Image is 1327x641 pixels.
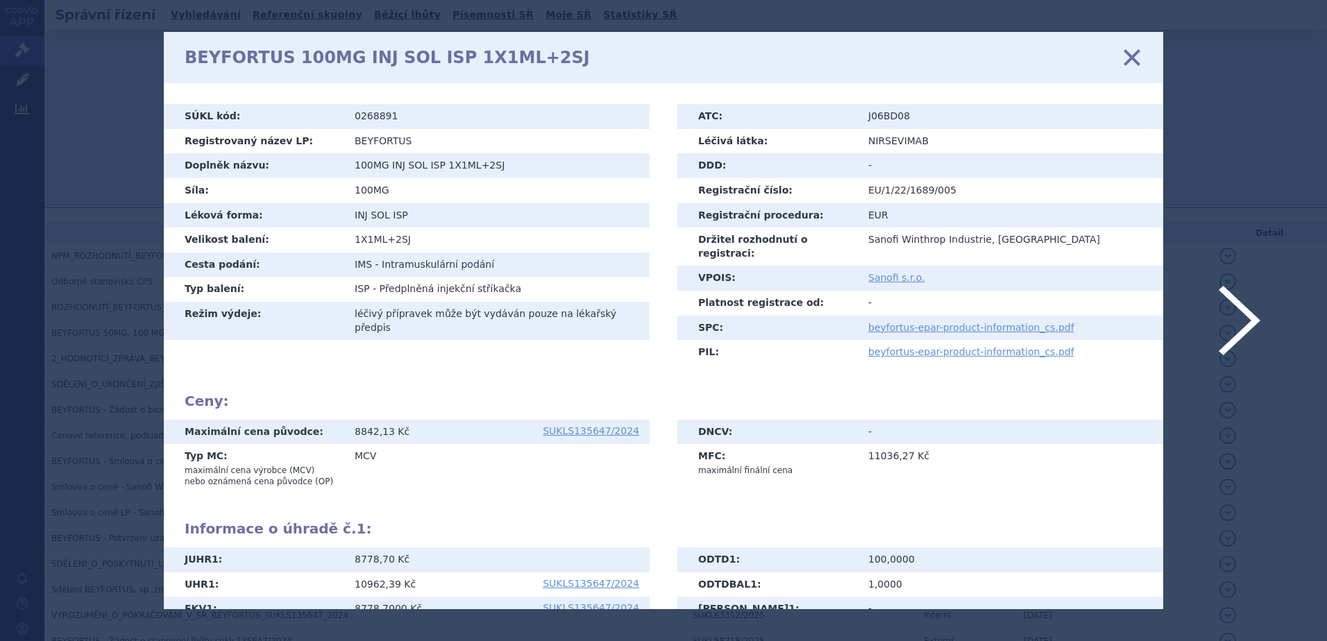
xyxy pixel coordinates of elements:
td: J06BD08 [858,104,1163,129]
td: 1X1ML+2SJ [344,228,650,253]
th: ODTD : [677,547,858,572]
th: Typ MC: [164,444,344,493]
th: Platnost registrace od: [677,291,858,316]
td: Sanofi Winthrop Industrie, [GEOGRAPHIC_DATA] [858,228,1163,266]
th: Léková forma: [164,203,344,228]
span: IMS [355,259,372,270]
th: Režim výdeje: [164,302,344,340]
td: 100MG INJ SOL ISP 1X1ML+2SJ [344,153,650,178]
th: ATC: [677,104,858,129]
td: - [858,597,1163,622]
td: - [858,153,1163,178]
th: Držitel rozhodnutí o registraci: [677,228,858,266]
th: Cesta podání: [164,253,344,277]
td: 100,0000 [858,547,1163,572]
p: maximální cena výrobce (MCV) nebo oznámená cena původce (OP) [185,465,334,487]
h1: BEYFORTUS 100MG INJ SOL ISP 1X1ML+2SJ [185,48,590,68]
th: DNCV: [677,420,858,445]
th: SPC: [677,316,858,341]
span: 1 [729,554,736,565]
td: - [858,420,1163,445]
th: EKV : [164,597,344,622]
a: SUKLS135647/2024 [543,426,639,436]
span: 1 [750,579,757,590]
span: ISP [355,283,369,294]
a: SUKLS135647/2024 [543,579,639,588]
span: Předplněná injekční stříkačka [379,283,521,294]
a: Sanofi s.r.o. [868,272,925,283]
th: Velikost balení: [164,228,344,253]
th: JUHR : [164,547,344,572]
th: Registrační číslo: [677,178,858,203]
th: VPOIS: [677,266,858,291]
th: Léčivá látka: [677,129,858,154]
th: PIL: [677,340,858,365]
a: zavřít [1122,47,1142,68]
td: 0268891 [344,104,650,129]
th: Typ balení: [164,277,344,302]
span: - [373,283,376,294]
td: 1,0000 [858,572,1163,597]
p: maximální finální cena [698,465,847,476]
td: 8778,70 Kč [344,547,650,572]
th: DDD: [677,153,858,178]
th: SÚKL kód: [164,104,344,129]
span: 10962,39 Kč [355,579,416,590]
td: EUR [858,203,1163,228]
th: Síla: [164,178,344,203]
span: 1 [208,579,215,590]
span: 1 [212,554,219,565]
td: - [858,291,1163,316]
th: MFC: [677,444,858,481]
td: 100MG [344,178,650,203]
span: 8842,13 Kč [355,426,409,437]
a: beyfortus-epar-product-information_cs.pdf [868,346,1074,357]
span: 1 [206,603,213,614]
th: Doplněk názvu: [164,153,344,178]
td: MCV [344,444,650,493]
h2: Informace o úhradě č. : [185,520,1142,537]
span: - [375,259,379,270]
td: léčivý přípravek může být vydáván pouze na lékařský předpis [344,302,650,340]
th: [PERSON_NAME] : [677,597,858,622]
span: 8778,7000 Kč [355,603,422,614]
span: 1 [788,603,795,614]
th: Registrační procedura: [677,203,858,228]
td: EU/1/22/1689/005 [858,178,1163,203]
td: 11036,27 Kč [858,444,1163,481]
a: SUKLS135647/2024 [543,603,639,613]
th: UHR : [164,572,344,597]
th: ODTDBAL : [677,572,858,597]
td: BEYFORTUS [344,129,650,154]
th: Maximální cena původce: [164,420,344,445]
span: 1 [357,520,366,537]
h2: Ceny: [185,393,1142,409]
th: Registrovaný název LP: [164,129,344,154]
a: beyfortus-epar-product-information_cs.pdf [868,322,1074,333]
td: NIRSEVIMAB [858,129,1163,154]
span: Intramuskulární podání [382,259,494,270]
td: INJ SOL ISP [344,203,650,228]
